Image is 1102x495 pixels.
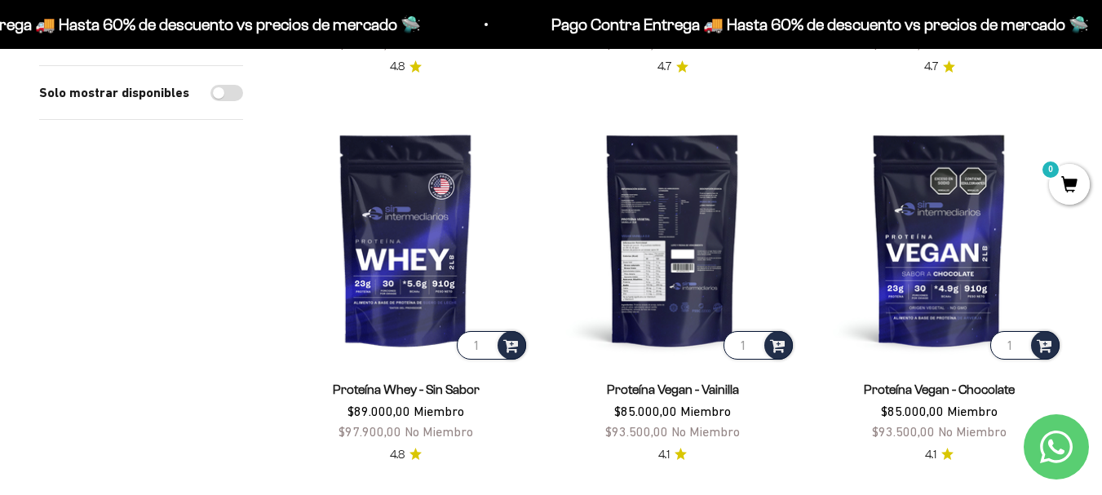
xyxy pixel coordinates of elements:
[405,424,473,439] span: No Miembro
[938,37,1007,51] span: No Miembro
[605,424,668,439] span: $93.500,00
[614,404,677,418] span: $85.000,00
[39,82,189,104] label: Solo mostrar disponibles
[549,116,796,363] img: Proteína Vegan - Vainilla
[339,37,401,51] span: $65.450,00
[607,382,739,396] a: Proteína Vegan - Vainilla
[671,424,740,439] span: No Miembro
[390,446,422,464] a: 4.84.8 de 5.0 estrellas
[872,37,935,51] span: $86.900,00
[549,11,1087,38] p: Pago Contra Entrega 🚚 Hasta 60% de descuento vs precios de mercado 🛸
[947,404,998,418] span: Miembro
[390,446,405,464] span: 4.8
[925,446,954,464] a: 4.14.1 de 5.0 estrellas
[864,382,1015,396] a: Proteína Vegan - Chocolate
[405,37,473,51] span: No Miembro
[671,37,740,51] span: No Miembro
[680,404,731,418] span: Miembro
[390,58,422,76] a: 4.84.8 de 5.0 estrellas
[333,382,480,396] a: Proteína Whey - Sin Sabor
[881,404,944,418] span: $85.000,00
[658,446,687,464] a: 4.14.1 de 5.0 estrellas
[938,424,1007,439] span: No Miembro
[1041,160,1060,179] mark: 0
[605,37,668,51] span: $81.400,00
[339,424,401,439] span: $97.900,00
[1049,177,1090,195] a: 0
[658,446,670,464] span: 4.1
[925,446,936,464] span: 4.1
[657,58,671,76] span: 4.7
[872,424,935,439] span: $93.500,00
[414,404,464,418] span: Miembro
[390,58,405,76] span: 4.8
[657,58,688,76] a: 4.74.7 de 5.0 estrellas
[924,58,955,76] a: 4.74.7 de 5.0 estrellas
[347,404,410,418] span: $89.000,00
[924,58,938,76] span: 4.7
